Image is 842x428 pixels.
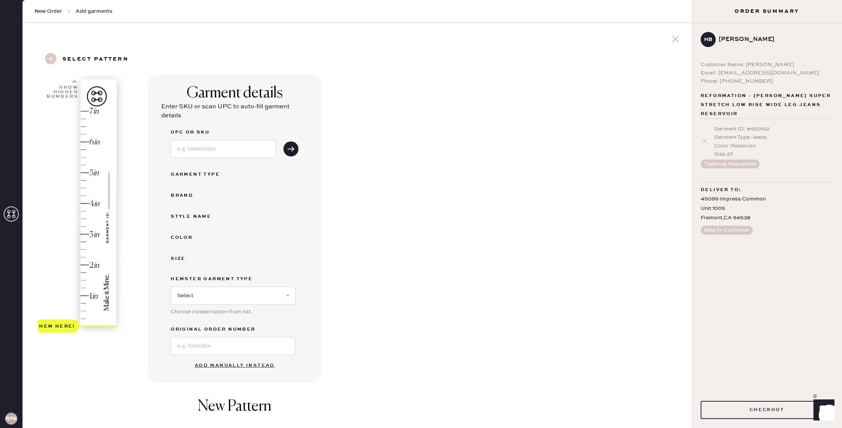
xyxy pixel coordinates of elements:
[701,159,760,168] button: Tailoring Requested
[701,77,833,85] div: Phone: [PHONE_NUMBER]
[701,61,833,69] div: Customer Name: [PERSON_NAME]
[701,69,833,77] div: Email: [EMAIL_ADDRESS][DOMAIN_NAME]
[171,212,231,221] div: Style name
[701,185,741,194] span: Deliver to:
[171,233,231,242] div: Color
[5,416,17,421] h3: RPAA
[701,194,833,223] div: 45099 Impress Common Unit 1005 Fremont , CA 94538
[62,53,129,66] h3: Select pattern
[704,37,712,42] h3: HB
[171,325,295,334] label: Original Order Number
[692,8,842,15] h3: Order Summary
[190,358,279,373] button: Add manually instead
[719,35,827,44] div: [PERSON_NAME]
[171,140,276,158] input: e.g. 1292213123
[187,84,283,102] div: Garment details
[35,8,62,15] span: New Order
[714,133,833,141] div: Garment Type : Jeans
[171,128,276,137] label: UPC or SKU
[89,106,93,117] div: 7
[171,254,231,263] div: Size
[76,8,112,15] span: Add garments
[39,322,75,331] div: Hem here!
[161,102,308,120] div: Enter SKU or scan UPC to auto-fill garment details
[80,79,117,326] img: image
[171,337,295,355] input: e.g. 1020304
[806,394,839,426] iframe: Front Chat
[701,401,833,419] button: Checkout
[714,150,833,158] div: Size : 27
[171,170,231,179] div: Garment Type
[46,85,78,99] div: Show higher numbers
[714,125,833,133] div: Garment ID : # 920912
[714,142,833,150] div: Color : Reservoir
[171,308,295,316] div: Choose closest option from list.
[701,91,833,118] span: Reformation - [PERSON_NAME] Super Stretch Low Rise Wide Leg Jeans Reservoir
[171,275,295,284] label: Hemster Garment Type
[198,398,271,423] h1: New Pattern
[171,191,231,200] div: Brand
[701,226,753,235] button: Ship to Customer
[93,106,99,117] div: in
